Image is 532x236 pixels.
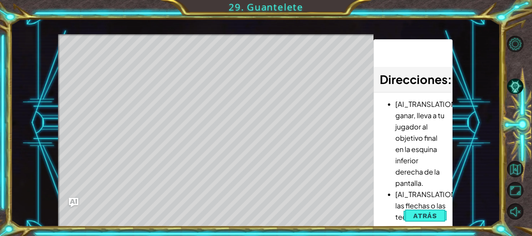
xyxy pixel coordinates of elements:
[69,198,78,207] button: Ask AI
[380,71,446,88] h3: :
[413,212,437,220] span: Atrás
[507,36,523,52] button: Opciones del Nivel
[507,182,523,198] button: Maximizar Navegador
[508,158,532,180] a: Volver al Mapa
[507,203,523,220] button: Activar sonido.
[380,72,447,87] span: Direcciones
[507,78,523,94] button: Pista AI
[403,208,447,224] button: Atrás
[395,98,446,189] li: [AI_TRANSLATION]Para ganar, lleva a tu jugador al objetivo final en la esquina inferior derecha d...
[507,161,523,177] button: Volver al Mapa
